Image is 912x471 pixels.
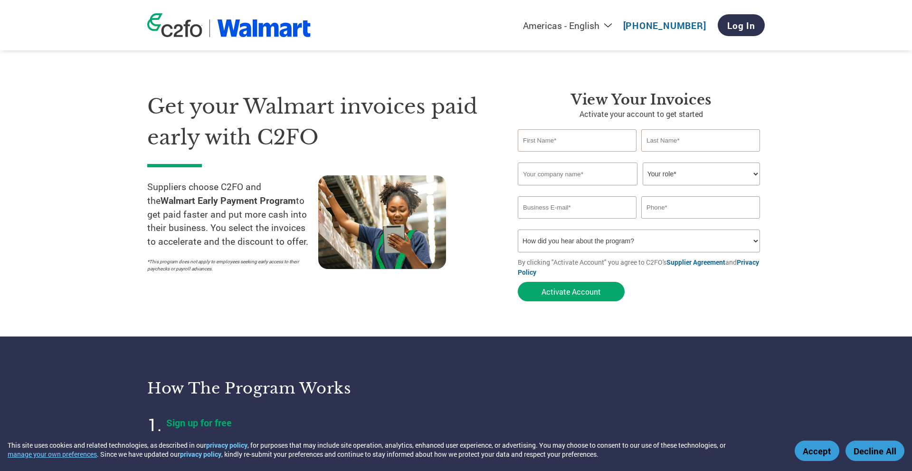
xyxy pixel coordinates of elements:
[217,19,311,37] img: Walmart
[166,431,404,443] p: Create your account
[518,258,759,277] a: Privacy Policy
[518,220,636,226] div: Inavlid Email Address
[623,19,706,31] a: [PHONE_NUMBER]
[518,129,636,152] input: First Name*
[318,175,446,269] img: supply chain worker
[161,194,296,206] strong: Walmart Early Payment Program
[518,282,625,301] button: Activate Account
[518,163,637,185] input: Your company name*
[518,186,760,192] div: Invalid company name or company name is too long
[518,108,765,120] p: Activate your account to get started
[206,441,247,450] a: privacy policy
[147,258,309,272] p: *This program does not apply to employees seeking early access to their paychecks or payroll adva...
[666,258,725,267] a: Supplier Agreement
[641,196,760,219] input: Phone*
[718,14,765,36] a: Log In
[166,416,404,429] h4: Sign up for free
[147,180,318,249] p: Suppliers choose C2FO and the to get paid faster and put more cash into their business. You selec...
[641,153,760,159] div: Invalid last name or last name is too long
[641,220,760,226] div: Inavlid Phone Number
[147,13,202,37] img: c2fo logo
[518,196,636,219] input: Invalid Email format
[518,153,636,159] div: Invalid first name or first name is too long
[518,91,765,108] h3: View Your Invoices
[518,257,765,277] p: By clicking "Activate Account" you agree to C2FO's and
[147,379,444,398] h3: How the program works
[180,450,221,459] a: privacy policy
[795,441,839,461] button: Accept
[845,441,904,461] button: Decline All
[641,129,760,152] input: Last Name*
[643,163,760,185] select: Title/Role
[8,441,781,459] div: This site uses cookies and related technologies, as described in our , for purposes that may incl...
[8,450,97,459] button: manage your own preferences
[147,91,489,153] h1: Get your Walmart invoices paid early with C2FO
